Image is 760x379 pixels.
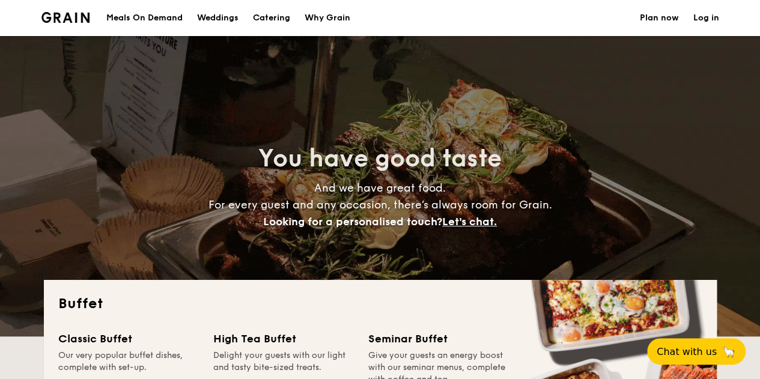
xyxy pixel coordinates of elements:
[368,330,509,347] div: Seminar Buffet
[722,345,736,359] span: 🦙
[258,144,502,173] span: You have good taste
[263,215,442,228] span: Looking for a personalised touch?
[647,338,746,365] button: Chat with us🦙
[213,330,354,347] div: High Tea Buffet
[58,294,702,314] h2: Buffet
[442,215,497,228] span: Let's chat.
[41,12,90,23] img: Grain
[208,181,552,228] span: And we have great food. For every guest and any occasion, there’s always room for Grain.
[657,346,717,357] span: Chat with us
[58,330,199,347] div: Classic Buffet
[41,12,90,23] a: Logotype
